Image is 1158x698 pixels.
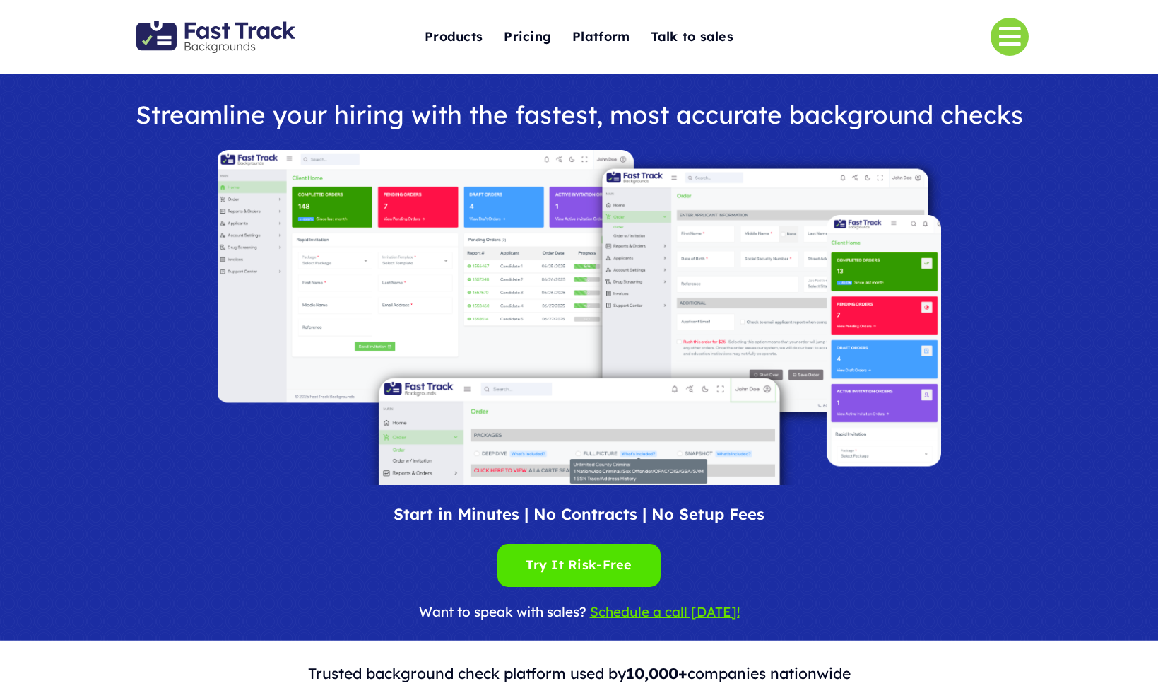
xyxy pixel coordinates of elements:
span: Pricing [504,26,551,48]
nav: One Page [354,1,804,72]
a: Pricing [504,22,551,52]
a: Platform [572,22,630,52]
a: Try It Risk-Free [497,544,660,587]
span: Talk to sales [651,26,733,48]
a: Fast Track Backgrounds Logo [136,19,295,34]
span: Trusted background check platform used by [308,664,626,682]
img: Fast Track Backgrounds Logo [136,21,295,53]
span: Platform [572,26,630,48]
span: Want to speak with sales? [419,603,586,620]
a: Schedule a call [DATE]! [590,603,740,620]
span: Try It Risk-Free [526,554,632,576]
span: companies nationwide [687,664,851,682]
img: Fast Track Backgrounds Platform [218,150,941,485]
span: Products [425,26,483,48]
a: Talk to sales [651,22,733,52]
b: 10,000+ [626,664,687,682]
h1: Streamline your hiring with the fastest, most accurate background checks [120,101,1038,129]
span: Start in Minutes | No Contracts | No Setup Fees [394,504,764,524]
a: Link to # [991,18,1029,56]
